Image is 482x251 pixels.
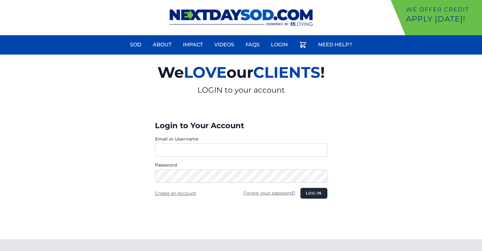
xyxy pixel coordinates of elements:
a: Sod [126,37,145,52]
span: LOVE [184,63,227,82]
p: LOGIN to your account [84,85,398,95]
a: Need Help? [314,37,356,52]
a: Videos [210,37,238,52]
span: CLIENTS [253,63,320,82]
p: Apply [DATE]! [406,14,479,24]
button: Log in [300,188,327,199]
h3: Login to Your Account [155,121,327,131]
a: Create an Account [155,190,196,196]
a: About [149,37,175,52]
h2: We our ! [84,60,398,85]
label: Email or Username [155,136,327,142]
a: Forgot your password? [243,190,295,196]
p: We offer Credit [406,5,479,14]
a: Login [267,37,292,52]
a: Impact [179,37,207,52]
label: Password [155,162,327,168]
a: FAQs [242,37,263,52]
